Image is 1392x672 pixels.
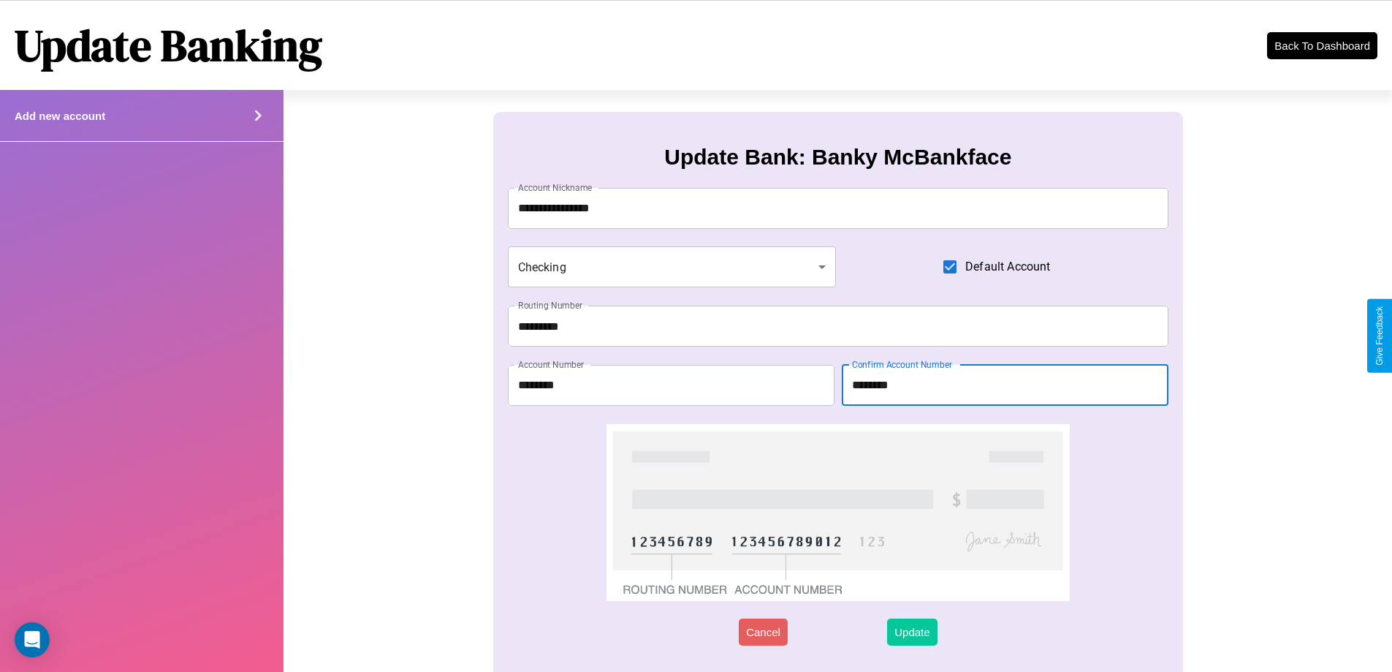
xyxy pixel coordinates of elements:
img: check [606,424,1069,601]
label: Account Nickname [518,181,593,194]
div: Give Feedback [1374,306,1385,366]
button: Cancel [739,619,788,646]
h3: Update Bank: Banky McBankface [664,145,1011,170]
h4: Add new account [15,110,105,122]
h1: Update Banking [15,15,322,75]
label: Confirm Account Number [852,358,952,371]
div: Checking [508,246,837,287]
label: Routing Number [518,299,582,312]
div: Open Intercom Messenger [15,622,50,657]
label: Account Number [518,358,584,371]
button: Update [887,619,937,646]
button: Back To Dashboard [1267,32,1377,59]
span: Default Account [965,258,1050,276]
